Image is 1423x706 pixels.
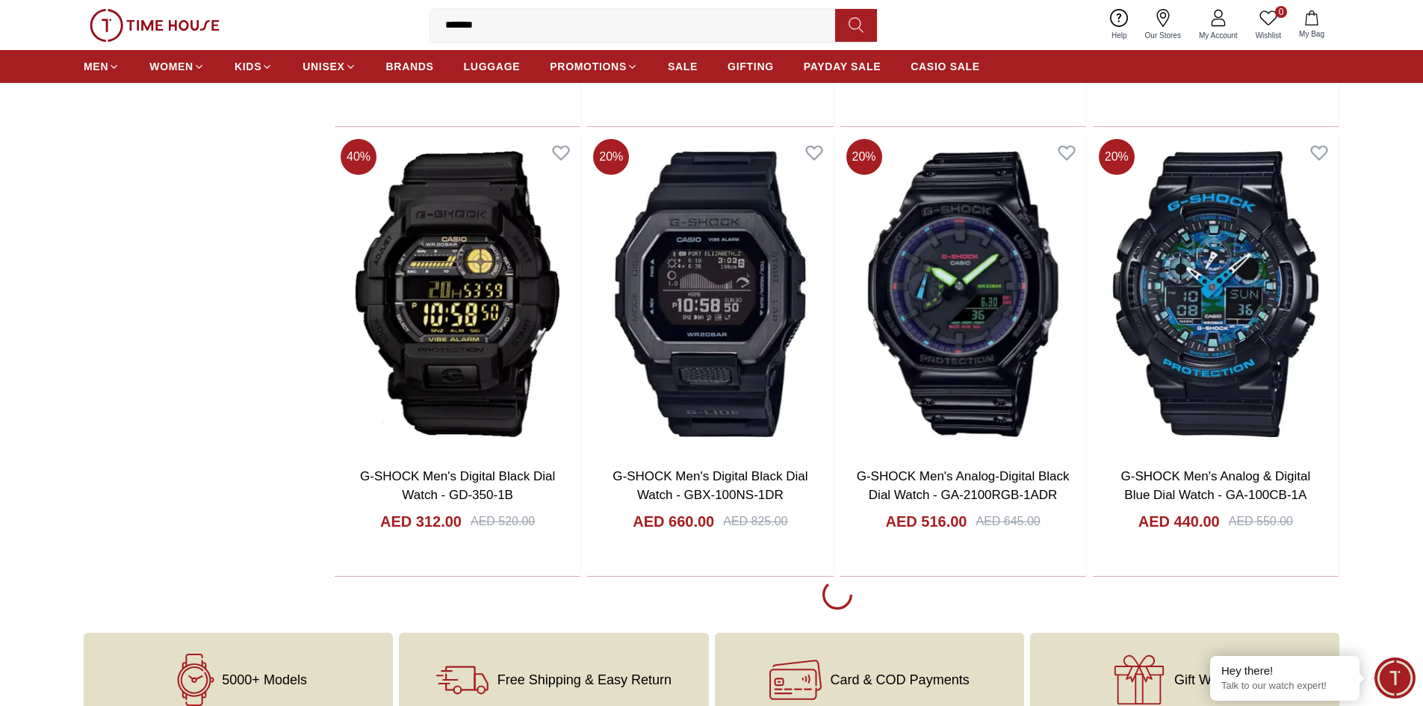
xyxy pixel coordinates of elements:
a: CASIO SALE [911,53,980,80]
h4: AED 660.00 [633,511,714,532]
span: LUGGAGE [464,59,521,74]
a: SALE [668,53,698,80]
span: MEN [84,59,108,74]
a: PROMOTIONS [550,53,638,80]
span: KIDS [235,59,261,74]
img: G-SHOCK Men's Analog & Digital Blue Dial Watch - GA-100CB-1A [1093,133,1339,454]
a: MEN [84,53,120,80]
span: 20 % [593,139,629,175]
span: Our Stores [1139,30,1187,41]
span: Gift Wrapping [1174,672,1256,687]
img: G-SHOCK Men's Digital Black Dial Watch - GBX-100NS-1DR [587,133,833,454]
p: Talk to our watch expert! [1221,680,1348,693]
span: Wishlist [1250,30,1287,41]
div: AED 825.00 [723,513,787,530]
span: Card & COD Payments [831,672,970,687]
a: Help [1103,6,1136,44]
span: 5000+ Models [222,672,307,687]
a: G-SHOCK Men's Digital Black Dial Watch - GBX-100NS-1DR [613,469,807,503]
span: 0 [1275,6,1287,18]
div: Hey there! [1221,663,1348,678]
div: Chat Widget [1374,657,1416,699]
h4: AED 440.00 [1138,511,1220,532]
span: UNISEX [303,59,344,74]
button: My Bag [1290,7,1333,43]
span: SALE [668,59,698,74]
a: UNISEX [303,53,356,80]
a: KIDS [235,53,273,80]
span: PROMOTIONS [550,59,627,74]
a: 0Wishlist [1247,6,1290,44]
span: WOMEN [149,59,193,74]
div: AED 520.00 [471,513,535,530]
img: ... [90,9,220,42]
span: 40 % [341,139,376,175]
span: My Bag [1293,28,1330,40]
a: GIFTING [728,53,774,80]
h4: AED 516.00 [886,511,967,532]
a: LUGGAGE [464,53,521,80]
a: G-SHOCK Men's Digital Black Dial Watch - GD-350-1B [360,469,555,503]
span: 20 % [1099,139,1135,175]
span: GIFTING [728,59,774,74]
span: My Account [1193,30,1244,41]
span: PAYDAY SALE [804,59,881,74]
span: Free Shipping & Easy Return [497,672,672,687]
h4: AED 312.00 [380,511,462,532]
span: BRANDS [386,59,434,74]
span: Help [1106,30,1133,41]
div: AED 645.00 [976,513,1040,530]
a: PAYDAY SALE [804,53,881,80]
div: AED 550.00 [1229,513,1293,530]
span: CASIO SALE [911,59,980,74]
a: Our Stores [1136,6,1190,44]
img: G-SHOCK Men's Digital Black Dial Watch - GD-350-1B [335,133,580,454]
span: 20 % [846,139,882,175]
img: G-SHOCK Men's Analog-Digital Black Dial Watch - GA-2100RGB-1ADR [840,133,1086,454]
a: G-SHOCK Men's Analog & Digital Blue Dial Watch - GA-100CB-1A [1121,469,1311,503]
a: BRANDS [386,53,434,80]
a: G-SHOCK Men's Analog-Digital Black Dial Watch - GA-2100RGB-1ADR [857,469,1070,503]
a: WOMEN [149,53,205,80]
